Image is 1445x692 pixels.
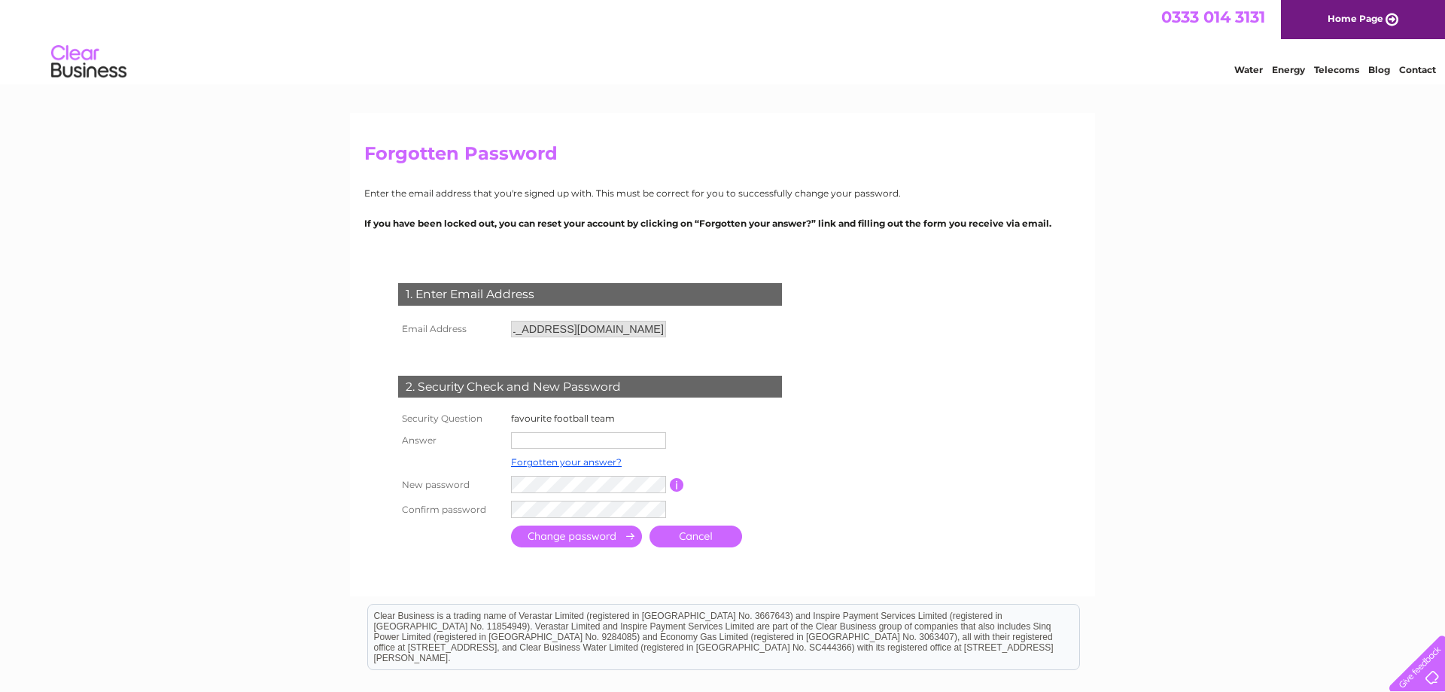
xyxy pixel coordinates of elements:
[1272,64,1305,75] a: Energy
[1399,64,1436,75] a: Contact
[50,39,127,85] img: logo.png
[394,317,507,341] th: Email Address
[398,283,782,306] div: 1. Enter Email Address
[364,143,1081,172] h2: Forgotten Password
[1234,64,1263,75] a: Water
[394,409,507,428] th: Security Question
[364,216,1081,230] p: If you have been locked out, you can reset your account by clicking on “Forgotten your answer?” l...
[394,428,507,453] th: Answer
[670,478,684,492] input: Information
[649,526,742,547] a: Cancel
[1161,8,1265,26] a: 0333 014 3131
[1314,64,1359,75] a: Telecoms
[511,526,642,547] input: Submit
[511,456,622,468] a: Forgotten your answer?
[364,186,1081,200] p: Enter the email address that you're signed up with. This must be correct for you to successfully ...
[511,413,615,424] label: favourite football team
[394,497,507,522] th: Confirm password
[1368,64,1390,75] a: Blog
[398,376,782,398] div: 2. Security Check and New Password
[368,8,1079,73] div: Clear Business is a trading name of Verastar Limited (registered in [GEOGRAPHIC_DATA] No. 3667643...
[394,472,507,497] th: New password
